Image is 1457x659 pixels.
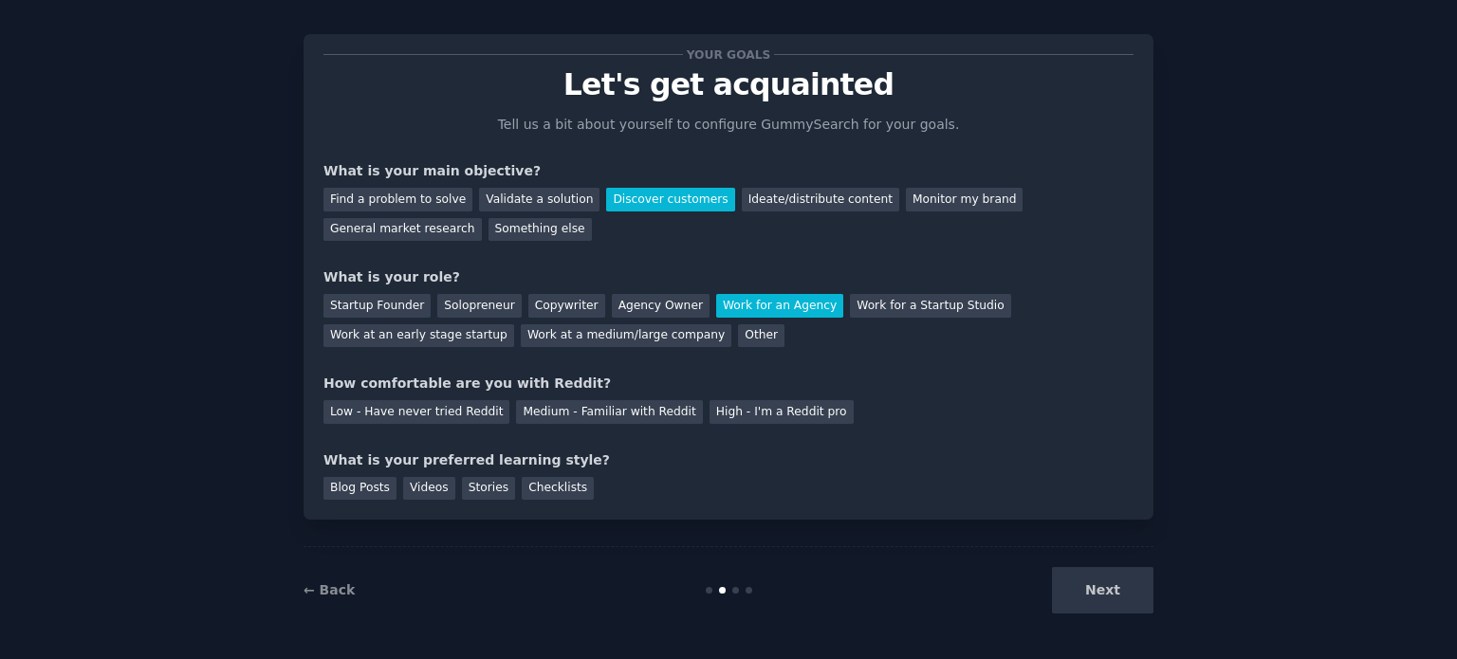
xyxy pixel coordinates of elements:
[323,68,1134,101] p: Let's get acquainted
[323,188,472,211] div: Find a problem to solve
[710,400,854,424] div: High - I'm a Reddit pro
[850,294,1010,318] div: Work for a Startup Studio
[606,188,734,211] div: Discover customers
[323,267,1134,287] div: What is your role?
[323,450,1134,470] div: What is your preferred learning style?
[323,324,514,348] div: Work at an early stage startup
[528,294,605,318] div: Copywriter
[521,324,731,348] div: Work at a medium/large company
[516,400,702,424] div: Medium - Familiar with Reddit
[716,294,843,318] div: Work for an Agency
[323,400,509,424] div: Low - Have never tried Reddit
[489,115,968,135] p: Tell us a bit about yourself to configure GummySearch for your goals.
[323,161,1134,181] div: What is your main objective?
[462,477,515,501] div: Stories
[738,324,784,348] div: Other
[323,374,1134,394] div: How comfortable are you with Reddit?
[304,582,355,597] a: ← Back
[742,188,899,211] div: Ideate/distribute content
[683,45,774,64] span: Your goals
[489,218,592,242] div: Something else
[522,477,594,501] div: Checklists
[906,188,1023,211] div: Monitor my brand
[437,294,521,318] div: Solopreneur
[479,188,599,211] div: Validate a solution
[323,477,397,501] div: Blog Posts
[323,218,482,242] div: General market research
[403,477,455,501] div: Videos
[612,294,710,318] div: Agency Owner
[323,294,431,318] div: Startup Founder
